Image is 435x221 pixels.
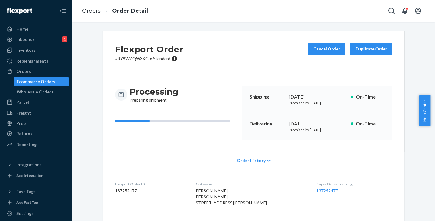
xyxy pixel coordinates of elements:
[115,181,185,187] dt: Flexport Order ID
[250,93,284,100] p: Shipping
[16,68,31,74] div: Orders
[16,120,26,126] div: Prep
[4,129,69,138] a: Returns
[412,5,424,17] button: Open account menu
[316,188,338,193] a: 137252477
[7,8,32,14] img: Flexport logo
[289,93,346,100] div: [DATE]
[385,5,398,17] button: Open Search Box
[4,172,69,179] a: Add Integration
[16,47,36,53] div: Inventory
[17,79,55,85] div: Ecommerce Orders
[62,36,67,42] div: 1
[4,108,69,118] a: Freight
[250,120,284,127] p: Delivering
[4,24,69,34] a: Home
[397,203,429,218] iframe: Opens a widget where you can chat to one of our agents
[16,131,32,137] div: Returns
[16,162,42,168] div: Integrations
[16,200,38,205] div: Add Fast Tag
[115,56,183,62] p: # RY9WZQW3XG
[4,140,69,149] a: Reporting
[350,43,392,55] button: Duplicate Order
[195,181,307,187] dt: Destination
[237,158,266,164] span: Order History
[316,181,392,187] dt: Buyer Order Tracking
[4,160,69,170] button: Integrations
[16,189,36,195] div: Fast Tags
[57,5,69,17] button: Close Navigation
[356,93,385,100] p: On-Time
[115,188,185,194] dd: 137252477
[4,97,69,107] a: Parcel
[14,87,69,97] a: Wholesale Orders
[17,89,53,95] div: Wholesale Orders
[82,8,101,14] a: Orders
[130,86,179,103] div: Preparing shipment
[4,45,69,55] a: Inventory
[308,43,345,55] button: Cancel Order
[195,188,267,205] span: [PERSON_NAME] [PERSON_NAME] [STREET_ADDRESS][PERSON_NAME]
[153,56,170,61] span: Standard
[289,100,346,106] p: Promised by [DATE]
[112,8,148,14] a: Order Detail
[150,56,152,61] span: •
[16,58,48,64] div: Replenishments
[16,141,37,148] div: Reporting
[4,34,69,44] a: Inbounds1
[4,119,69,128] a: Prep
[4,187,69,197] button: Fast Tags
[289,127,346,132] p: Promised by [DATE]
[4,56,69,66] a: Replenishments
[356,120,385,127] p: On-Time
[16,173,43,178] div: Add Integration
[77,2,153,20] ol: breadcrumbs
[419,95,430,126] button: Help Center
[355,46,387,52] div: Duplicate Order
[16,110,31,116] div: Freight
[16,26,28,32] div: Home
[115,43,183,56] h2: Flexport Order
[289,120,346,127] div: [DATE]
[399,5,411,17] button: Open notifications
[4,199,69,206] a: Add Fast Tag
[16,210,34,216] div: Settings
[16,99,29,105] div: Parcel
[4,209,69,218] a: Settings
[16,36,35,42] div: Inbounds
[130,86,179,97] h3: Processing
[4,67,69,76] a: Orders
[14,77,69,86] a: Ecommerce Orders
